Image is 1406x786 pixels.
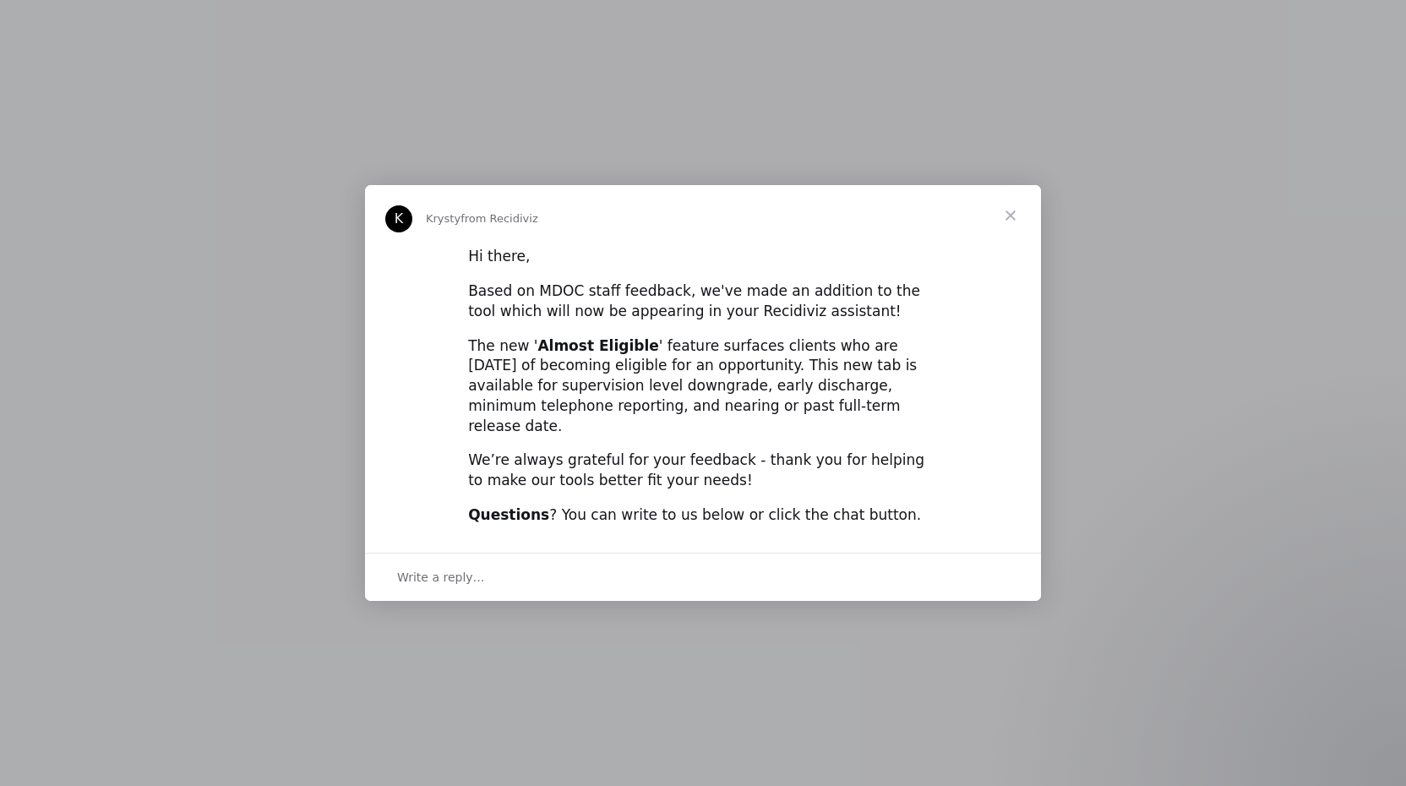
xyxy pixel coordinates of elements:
[468,336,938,437] div: The new ' ' feature surfaces clients who are [DATE] of becoming eligible for an opportunity. This...
[397,566,485,588] span: Write a reply…
[468,450,938,491] div: We’re always grateful for your feedback - thank you for helping to make our tools better fit your...
[426,212,460,225] span: Krysty
[460,212,538,225] span: from Recidiviz
[365,553,1041,601] div: Open conversation and reply
[468,247,938,267] div: Hi there,
[385,205,412,232] div: Profile image for Krysty
[468,505,938,526] div: ? You can write to us below or click the chat button.
[537,337,658,354] b: Almost Eligible
[468,281,938,322] div: Based on MDOC staff feedback, we've made an addition to the tool which will now be appearing in y...
[468,506,549,523] b: Questions
[980,185,1041,246] span: Close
